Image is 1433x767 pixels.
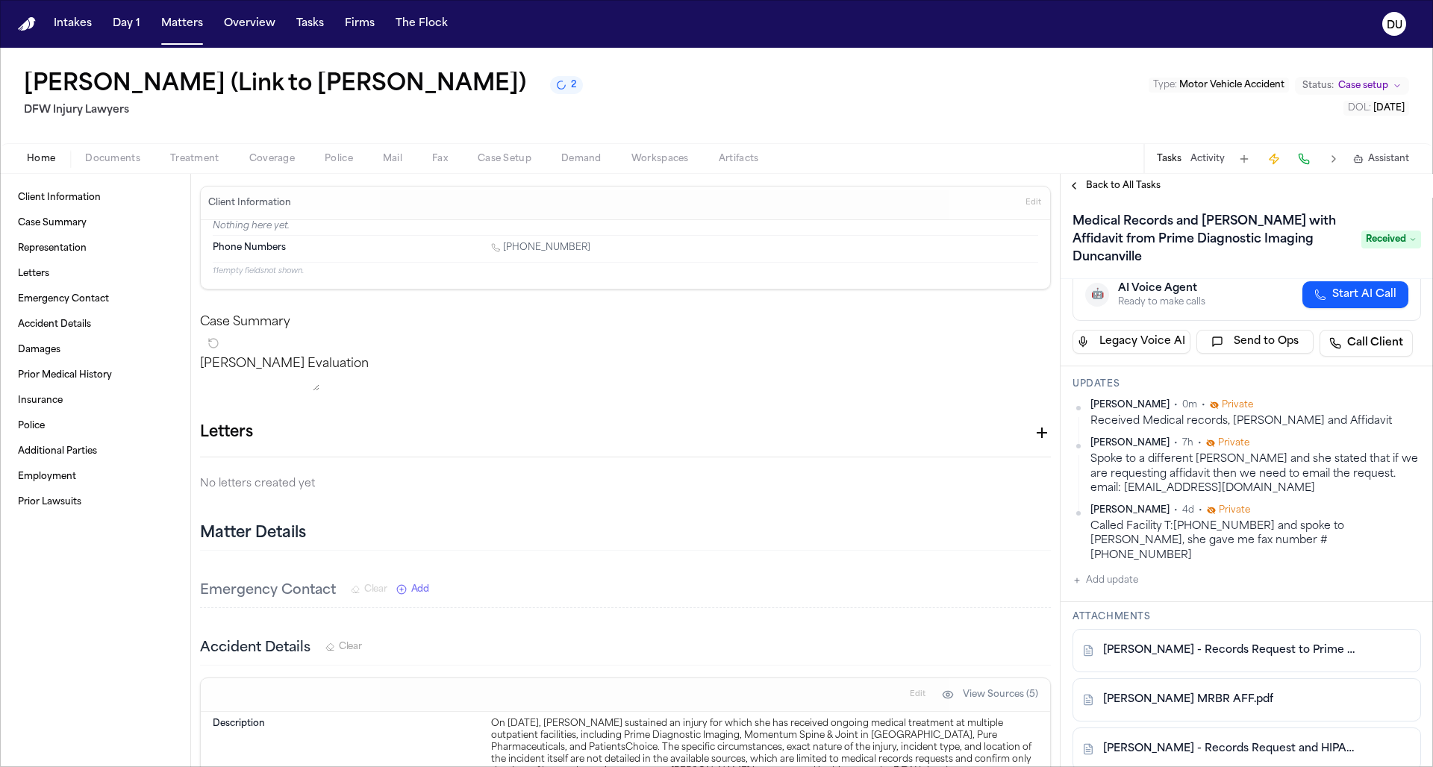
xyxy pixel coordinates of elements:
a: Letters [12,262,178,286]
button: Add Task [1234,148,1255,169]
span: Edit [910,689,925,700]
button: Start AI Call [1302,281,1408,308]
span: 2 [571,79,577,91]
button: Make a Call [1293,148,1314,169]
h3: Attachments [1073,611,1421,623]
span: Phone Numbers [213,242,286,254]
h2: Matter Details [200,523,306,544]
a: Call Client [1320,330,1413,357]
span: Home [27,153,55,165]
span: • [1174,504,1178,516]
span: Private [1218,437,1249,449]
span: • [1199,504,1202,516]
a: Employment [12,465,178,489]
a: [PERSON_NAME] MRBR AFF.pdf [1103,692,1273,707]
span: • [1174,399,1178,411]
button: Day 1 [107,10,146,37]
h1: [PERSON_NAME] (Link to [PERSON_NAME]) [24,72,526,98]
span: Received [1361,231,1421,248]
div: Ready to make calls [1118,296,1205,308]
button: Intakes [48,10,98,37]
h1: Letters [200,421,253,445]
span: Edit [1025,198,1041,208]
span: • [1202,399,1205,411]
span: Workspaces [631,153,689,165]
span: 7h [1182,437,1193,449]
h3: Updates [1073,378,1421,390]
span: Motor Vehicle Accident [1179,81,1284,90]
h3: Client Information [205,197,294,209]
button: View Sources (5) [934,683,1046,707]
a: Representation [12,237,178,260]
span: Add [411,583,429,595]
a: Accident Details [12,313,178,336]
a: [PERSON_NAME] - Records Request and HIPAA to Prime Diagnostic - [DATE] [1103,742,1361,757]
button: Legacy Voice AI [1073,330,1190,354]
div: AI Voice Agent [1118,281,1205,296]
div: Spoke to a different [PERSON_NAME] and she stated that if we are requesting affidavit then we nee... [1090,452,1421,495]
button: Clear Accident Details [325,641,362,653]
button: 2 active tasks [550,76,583,94]
a: Insurance [12,389,178,413]
a: Home [18,17,36,31]
div: Received Medical records, [PERSON_NAME] and Affidavit [1090,414,1421,428]
a: Tasks [290,10,330,37]
h1: Medical Records and [PERSON_NAME] with Affidavit from Prime Diagnostic Imaging Duncanville [1067,210,1352,269]
button: Add update [1073,572,1138,589]
button: The Flock [390,10,454,37]
a: Damages [12,338,178,362]
span: Type : [1153,81,1177,90]
p: 11 empty fields not shown. [213,266,1038,277]
button: Assistant [1353,153,1409,165]
button: Edit [905,683,930,707]
button: Add New [396,583,429,595]
span: Coverage [249,153,295,165]
span: • [1198,437,1202,449]
button: Edit Type: Motor Vehicle Accident [1149,78,1289,93]
span: Demand [561,153,602,165]
span: Private [1219,504,1250,516]
h3: Accident Details [200,638,310,659]
span: 🤖 [1091,287,1104,302]
span: Private [1222,399,1253,411]
span: Case Setup [478,153,531,165]
a: Client Information [12,186,178,210]
a: Prior Medical History [12,363,178,387]
h2: Case Summary [200,313,1051,331]
span: Clear [364,583,387,595]
p: [PERSON_NAME] Evaluation [200,355,1051,373]
button: Edit [1021,191,1046,215]
a: [PERSON_NAME] - Records Request to Prime Diagnostic Imaging - [DATE] [1103,643,1361,658]
span: [PERSON_NAME] [1090,437,1170,449]
img: Finch Logo [18,17,36,31]
span: Mail [383,153,402,165]
a: Emergency Contact [12,287,178,311]
span: Start AI Call [1332,287,1396,302]
span: Documents [85,153,140,165]
button: Back to All Tasks [1061,180,1168,192]
h2: DFW Injury Lawyers [24,101,583,119]
span: Fax [432,153,448,165]
a: Prior Lawsuits [12,490,178,514]
button: Send to Ops [1196,330,1314,354]
span: Assistant [1368,153,1409,165]
span: • [1174,437,1178,449]
span: Treatment [170,153,219,165]
a: Call 1 (214) 650-4061 [491,242,590,254]
button: Activity [1190,153,1225,165]
span: Back to All Tasks [1086,180,1161,192]
span: Status: [1302,80,1334,92]
span: [DATE] [1373,104,1405,113]
button: Change status from Case setup [1295,77,1409,95]
button: Matters [155,10,209,37]
a: Case Summary [12,211,178,235]
button: Edit matter name [24,72,526,98]
button: Edit DOL: 2025-06-13 [1343,101,1409,116]
button: Overview [218,10,281,37]
button: Firms [339,10,381,37]
button: Tasks [1157,153,1181,165]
